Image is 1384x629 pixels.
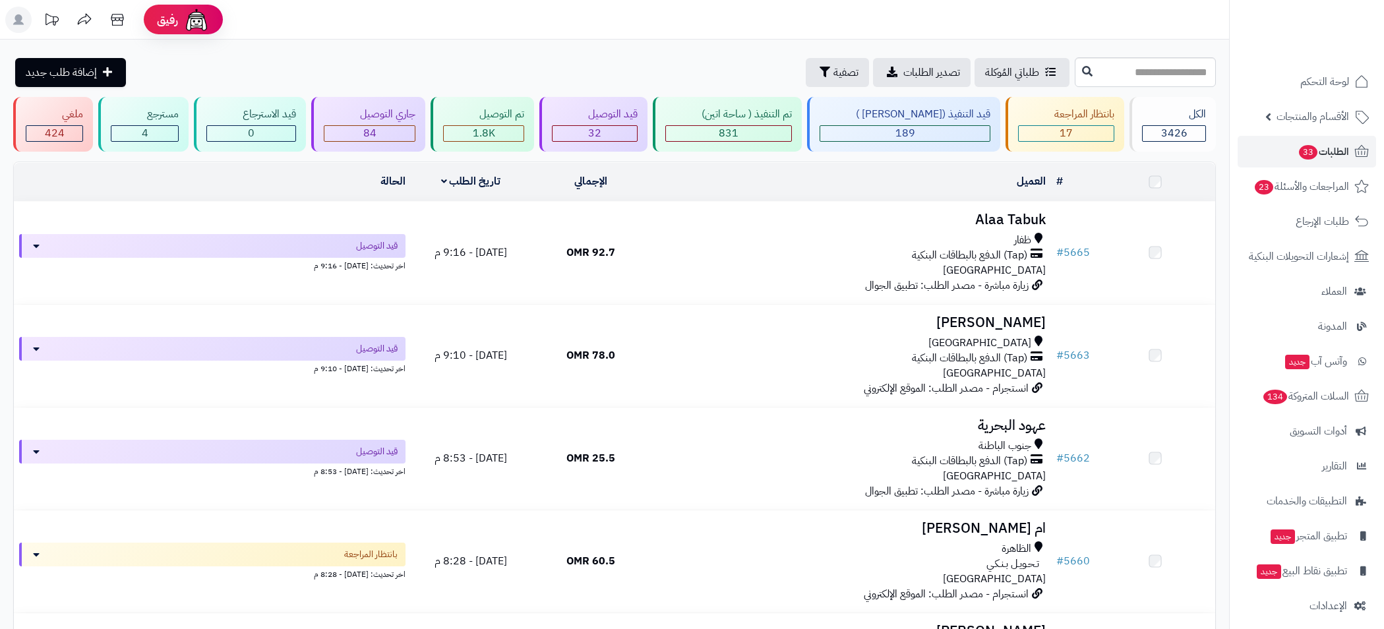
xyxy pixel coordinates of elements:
a: # [1056,173,1063,189]
span: # [1056,245,1064,260]
div: اخر تحديث: [DATE] - 9:10 م [19,361,406,374]
span: 134 [1263,390,1287,404]
img: ai-face.png [183,7,210,33]
span: 4 [142,125,148,141]
span: 92.7 OMR [566,245,615,260]
span: 189 [895,125,915,141]
span: 17 [1060,125,1073,141]
span: الظاهرة [1002,541,1031,556]
a: السلات المتروكة134 [1238,380,1376,412]
span: (Tap) الدفع بالبطاقات البنكية [912,248,1027,263]
span: الإعدادات [1309,597,1347,615]
span: تطبيق المتجر [1269,527,1347,545]
span: 424 [45,125,65,141]
div: ملغي [26,107,83,122]
div: الكل [1142,107,1206,122]
a: تم التنفيذ ( ساحة اتين) 831 [650,97,804,152]
div: اخر تحديث: [DATE] - 8:28 م [19,566,406,580]
div: 0 [207,126,295,141]
a: الطلبات33 [1238,136,1376,167]
span: جديد [1271,529,1295,544]
a: بانتظار المراجعة 17 [1003,97,1127,152]
a: التطبيقات والخدمات [1238,485,1376,517]
span: انستجرام - مصدر الطلب: الموقع الإلكتروني [864,380,1029,396]
span: المدونة [1318,317,1347,336]
a: لوحة التحكم [1238,66,1376,98]
span: انستجرام - مصدر الطلب: الموقع الإلكتروني [864,586,1029,602]
div: قيد التوصيل [552,107,638,122]
a: مسترجع 4 [96,97,191,152]
span: ظفار [1014,233,1031,248]
a: المدونة [1238,311,1376,342]
a: التقارير [1238,450,1376,482]
a: إضافة طلب جديد [15,58,126,87]
span: التطبيقات والخدمات [1267,492,1347,510]
a: العميل [1017,173,1046,189]
a: أدوات التسويق [1238,415,1376,447]
a: تصدير الطلبات [873,58,971,87]
span: [DATE] - 9:16 م [435,245,507,260]
a: المراجعات والأسئلة23 [1238,171,1376,202]
span: قيد التوصيل [356,239,398,253]
div: 32 [553,126,637,141]
div: 17 [1019,126,1114,141]
div: 424 [26,126,82,141]
span: لوحة التحكم [1300,73,1349,91]
div: قيد التنفيذ ([PERSON_NAME] ) [820,107,990,122]
span: إضافة طلب جديد [26,65,97,80]
span: 1.8K [473,125,495,141]
a: قيد التنفيذ ([PERSON_NAME] ) 189 [804,97,1003,152]
a: قيد الاسترجاع 0 [191,97,309,152]
a: الإعدادات [1238,590,1376,622]
span: [GEOGRAPHIC_DATA] [943,468,1046,484]
h3: Alaa Tabuk [656,212,1046,227]
span: المراجعات والأسئلة [1253,177,1349,196]
button: تصفية [806,58,869,87]
h3: ام [PERSON_NAME] [656,521,1046,536]
a: إشعارات التحويلات البنكية [1238,241,1376,272]
span: الأقسام والمنتجات [1277,107,1349,126]
span: 78.0 OMR [566,347,615,363]
span: [GEOGRAPHIC_DATA] [943,365,1046,381]
span: تصفية [833,65,858,80]
span: جديد [1257,564,1281,579]
a: تم التوصيل 1.8K [428,97,537,152]
a: تاريخ الطلب [441,173,501,189]
span: [GEOGRAPHIC_DATA] [928,336,1031,351]
span: أدوات التسويق [1290,422,1347,440]
a: ملغي 424 [11,97,96,152]
span: [DATE] - 9:10 م [435,347,507,363]
span: تـحـويـل بـنـكـي [986,556,1039,572]
a: #5660 [1056,553,1090,569]
span: 0 [248,125,255,141]
span: تطبيق نقاط البيع [1255,562,1347,580]
h3: عهود البحرية [656,418,1046,433]
h3: [PERSON_NAME] [656,315,1046,330]
span: [DATE] - 8:53 م [435,450,507,466]
span: إشعارات التحويلات البنكية [1249,247,1349,266]
a: الإجمالي [574,173,607,189]
div: تم التنفيذ ( ساحة اتين) [665,107,792,122]
a: #5662 [1056,450,1090,466]
span: الطلبات [1298,142,1349,161]
div: مسترجع [111,107,179,122]
span: قيد التوصيل [356,342,398,355]
span: 831 [719,125,738,141]
span: زيارة مباشرة - مصدر الطلب: تطبيق الجوال [865,483,1029,499]
a: الكل3426 [1127,97,1219,152]
a: جاري التوصيل 84 [309,97,428,152]
span: 60.5 OMR [566,553,615,569]
span: 84 [363,125,376,141]
a: طلباتي المُوكلة [975,58,1069,87]
span: 3426 [1161,125,1188,141]
a: تطبيق المتجرجديد [1238,520,1376,552]
span: [GEOGRAPHIC_DATA] [943,571,1046,587]
a: طلبات الإرجاع [1238,206,1376,237]
div: تم التوصيل [443,107,524,122]
span: [GEOGRAPHIC_DATA] [943,262,1046,278]
span: # [1056,553,1064,569]
span: (Tap) الدفع بالبطاقات البنكية [912,454,1027,469]
span: زيارة مباشرة - مصدر الطلب: تطبيق الجوال [865,278,1029,293]
a: العملاء [1238,276,1376,307]
div: اخر تحديث: [DATE] - 8:53 م [19,464,406,477]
